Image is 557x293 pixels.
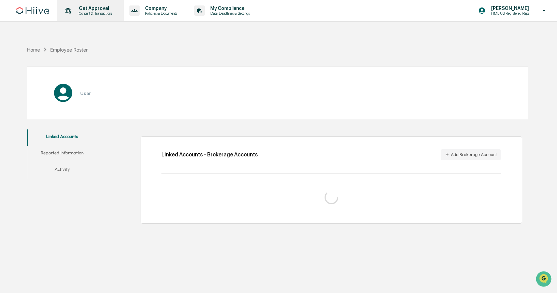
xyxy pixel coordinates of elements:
div: 🗄️ [49,87,55,92]
div: Employee Roster [50,47,88,53]
div: 🔎 [7,100,12,105]
button: Linked Accounts [27,129,97,146]
p: Policies & Documents [140,11,181,16]
p: Company [140,5,181,11]
button: Add Brokerage Account [441,149,501,160]
img: logo [16,7,49,14]
a: Powered byPylon [48,115,83,121]
p: [PERSON_NAME] [486,5,533,11]
p: My Compliance [205,5,253,11]
a: 🗄️Attestations [47,83,87,96]
span: Preclearance [14,86,44,93]
div: Home [27,47,40,53]
span: Attestations [56,86,85,93]
p: How can we help? [7,14,124,25]
a: 🔎Data Lookup [4,96,46,109]
div: Start new chat [23,52,112,59]
p: HML US Registered Reps [486,11,533,16]
div: 🖐️ [7,87,12,92]
a: 🖐️Preclearance [4,83,47,96]
p: Content & Transactions [73,11,116,16]
span: Data Lookup [14,99,43,106]
button: Reported Information [27,146,97,162]
p: Data, Deadlines & Settings [205,11,253,16]
span: Pylon [68,116,83,121]
div: Linked Accounts - Brokerage Accounts [161,151,258,158]
button: Activity [27,162,97,179]
iframe: Open customer support [535,270,554,289]
button: Start new chat [116,54,124,62]
h3: User [80,90,91,96]
div: secondary tabs example [27,129,97,179]
div: We're available if you need us! [23,59,86,65]
p: Get Approval [73,5,116,11]
img: 1746055101610-c473b297-6a78-478c-a979-82029cc54cd1 [7,52,19,65]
